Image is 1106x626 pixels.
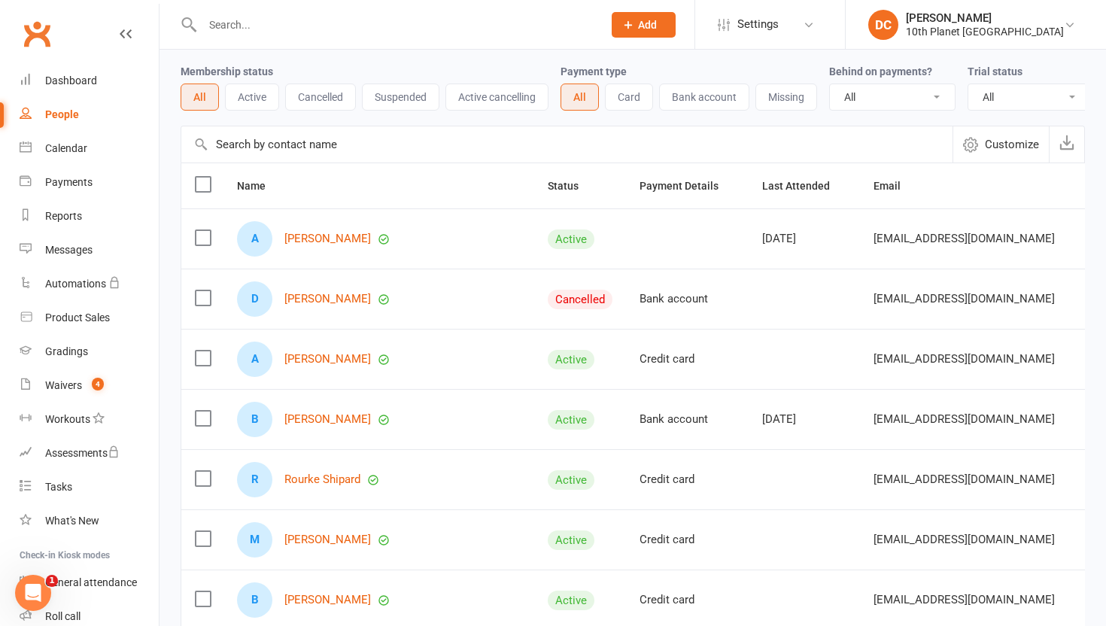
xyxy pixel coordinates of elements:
span: [EMAIL_ADDRESS][DOMAIN_NAME] [874,224,1055,253]
div: Mitchell [237,522,272,558]
button: Name [237,177,282,195]
a: Clubworx [18,15,56,53]
div: Payments [45,176,93,188]
div: Assessments [45,447,120,459]
span: [EMAIL_ADDRESS][DOMAIN_NAME] [874,525,1055,554]
label: Payment type [561,65,627,77]
span: Status [548,180,595,192]
input: Search... [198,14,592,35]
button: Email [874,177,917,195]
label: Trial status [968,65,1022,77]
div: Bank account [640,293,735,305]
div: Billy [237,582,272,618]
a: [PERSON_NAME] [284,232,371,245]
button: Missing [755,84,817,111]
div: Credit card [640,594,735,606]
a: General attendance kiosk mode [20,566,159,600]
div: Akila [237,221,272,257]
span: [EMAIL_ADDRESS][DOMAIN_NAME] [874,405,1055,433]
button: Suspended [362,84,439,111]
span: [EMAIL_ADDRESS][DOMAIN_NAME] [874,345,1055,373]
div: Credit card [640,353,735,366]
div: People [45,108,79,120]
iframe: Intercom live chat [15,575,51,611]
span: 1 [46,575,58,587]
div: Tasks [45,481,72,493]
span: Add [638,19,657,31]
a: Workouts [20,403,159,436]
div: Active [548,350,594,369]
span: Payment Details [640,180,735,192]
button: Status [548,177,595,195]
div: DC [868,10,898,40]
button: Bank account [659,84,749,111]
div: Damien [237,281,272,317]
button: Last Attended [762,177,846,195]
div: General attendance [45,576,137,588]
div: Gradings [45,345,88,357]
div: Aditya [237,342,272,377]
div: Workouts [45,413,90,425]
div: Braedon [237,402,272,437]
span: [EMAIL_ADDRESS][DOMAIN_NAME] [874,284,1055,313]
div: Reports [45,210,82,222]
a: [PERSON_NAME] [284,594,371,606]
a: Automations [20,267,159,301]
label: Behind on payments? [829,65,932,77]
a: [PERSON_NAME] [284,293,371,305]
button: All [561,84,599,111]
div: Roll call [45,610,81,622]
a: Waivers 4 [20,369,159,403]
button: Add [612,12,676,38]
span: Customize [985,135,1039,153]
span: Last Attended [762,180,846,192]
a: Gradings [20,335,159,369]
div: Product Sales [45,311,110,324]
div: Active [548,410,594,430]
button: Payment Details [640,177,735,195]
span: [EMAIL_ADDRESS][DOMAIN_NAME] [874,465,1055,494]
a: Rourke Shipard [284,473,360,486]
a: Tasks [20,470,159,504]
button: All [181,84,219,111]
div: Calendar [45,142,87,154]
div: Dashboard [45,74,97,87]
div: What's New [45,515,99,527]
div: Active [548,470,594,490]
div: Credit card [640,533,735,546]
div: 10th Planet [GEOGRAPHIC_DATA] [906,25,1064,38]
div: Cancelled [548,290,612,309]
button: Card [605,84,653,111]
div: Active [548,530,594,550]
a: Product Sales [20,301,159,335]
div: [DATE] [762,413,846,426]
div: Active [548,229,594,249]
a: [PERSON_NAME] [284,533,371,546]
div: Rourke [237,462,272,497]
span: Email [874,180,917,192]
div: Active [548,591,594,610]
a: Assessments [20,436,159,470]
div: [PERSON_NAME] [906,11,1064,25]
span: Settings [737,8,779,41]
div: Automations [45,278,106,290]
a: [PERSON_NAME] [284,413,371,426]
div: Bank account [640,413,735,426]
a: Dashboard [20,64,159,98]
a: [PERSON_NAME] [284,353,371,366]
a: Reports [20,199,159,233]
span: 4 [92,378,104,390]
span: Name [237,180,282,192]
div: Waivers [45,379,82,391]
label: Membership status [181,65,273,77]
span: [EMAIL_ADDRESS][DOMAIN_NAME] [874,585,1055,614]
button: Cancelled [285,84,356,111]
button: Active cancelling [445,84,548,111]
input: Search by contact name [181,126,953,163]
div: [DATE] [762,232,846,245]
div: Credit card [640,473,735,486]
a: Calendar [20,132,159,166]
a: People [20,98,159,132]
a: Messages [20,233,159,267]
a: What's New [20,504,159,538]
